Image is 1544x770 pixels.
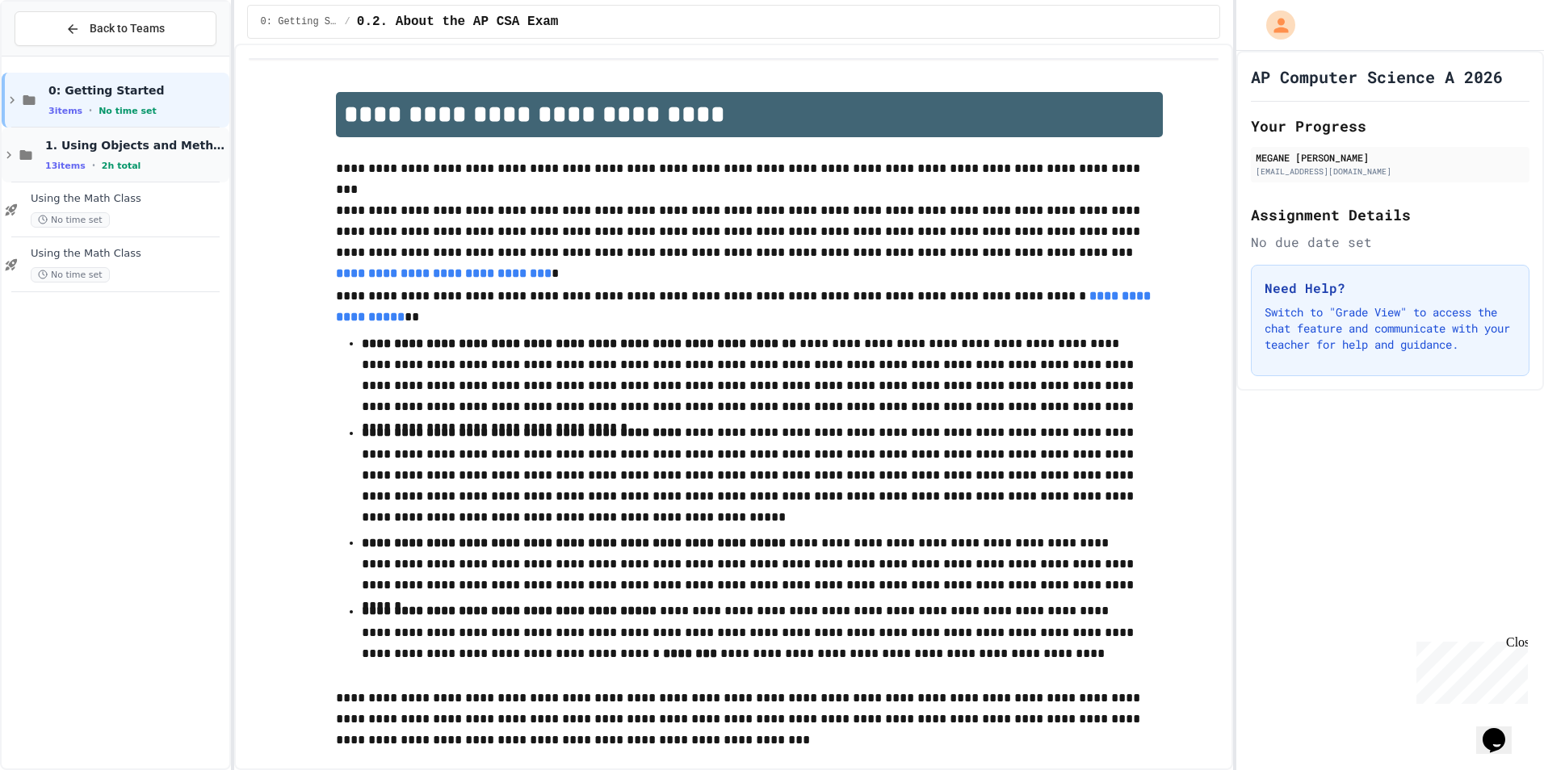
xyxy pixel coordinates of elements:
span: 1. Using Objects and Methods [45,138,226,153]
span: 0: Getting Started [261,15,338,28]
span: Back to Teams [90,20,165,37]
h1: AP Computer Science A 2026 [1251,65,1503,88]
span: 0.2. About the AP CSA Exam [357,12,559,31]
button: Back to Teams [15,11,216,46]
iframe: chat widget [1410,635,1528,704]
span: / [345,15,350,28]
div: No due date set [1251,232,1529,252]
div: Chat with us now!Close [6,6,111,103]
div: My Account [1249,6,1299,44]
span: Using the Math Class [31,247,226,261]
div: [EMAIL_ADDRESS][DOMAIN_NAME] [1256,165,1525,178]
div: MEGANE [PERSON_NAME] [1256,150,1525,165]
h2: Assignment Details [1251,203,1529,226]
span: 3 items [48,106,82,116]
span: No time set [99,106,157,116]
span: • [92,159,95,172]
span: 13 items [45,161,86,171]
span: No time set [31,212,110,228]
h3: Need Help? [1265,278,1516,298]
iframe: chat widget [1476,705,1528,754]
p: Switch to "Grade View" to access the chat feature and communicate with your teacher for help and ... [1265,304,1516,353]
span: No time set [31,267,110,282]
span: 2h total [102,161,141,171]
span: • [89,104,92,117]
h2: Your Progress [1251,115,1529,137]
span: Using the Math Class [31,192,226,206]
span: 0: Getting Started [48,83,226,98]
